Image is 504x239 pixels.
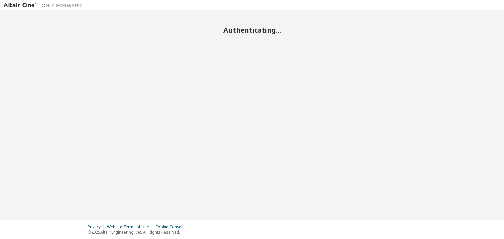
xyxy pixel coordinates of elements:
[155,224,189,230] div: Cookie Consent
[88,224,107,230] div: Privacy
[107,224,155,230] div: Website Terms of Use
[88,230,189,235] p: © 2025 Altair Engineering, Inc. All Rights Reserved.
[3,26,501,34] h2: Authenticating...
[3,2,85,9] img: Altair One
